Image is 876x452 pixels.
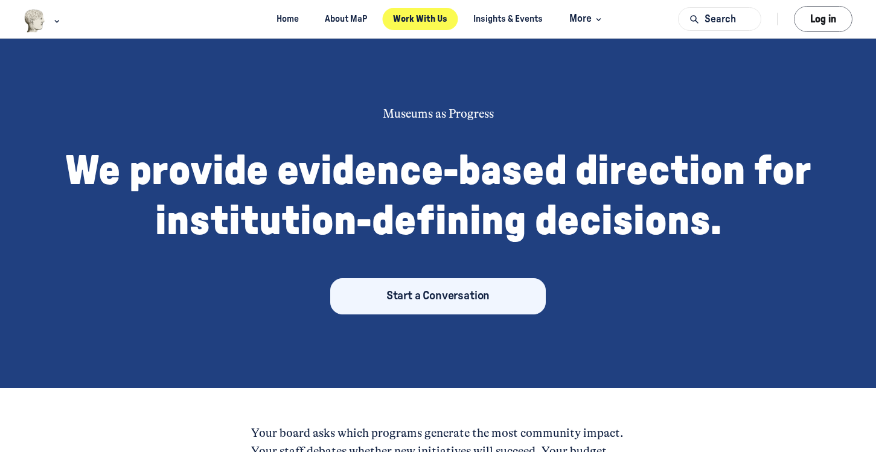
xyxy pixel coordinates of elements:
img: Museums as Progress logo [24,9,46,33]
button: Museums as Progress logo [24,8,63,34]
span: More [569,11,605,27]
a: Home [266,8,310,30]
p: Start a Conversation [386,285,490,308]
button: Search [678,7,761,31]
a: About MaP [315,8,378,30]
a: Start a Conversation [330,278,546,314]
button: More [558,8,610,30]
p: We provide evidence-based direction for institution-defining decisions. [58,147,819,247]
a: Insights & Events [463,8,554,30]
button: Log in [794,6,852,32]
a: Work With Us [383,8,458,30]
p: Museums as Progress [213,105,664,124]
